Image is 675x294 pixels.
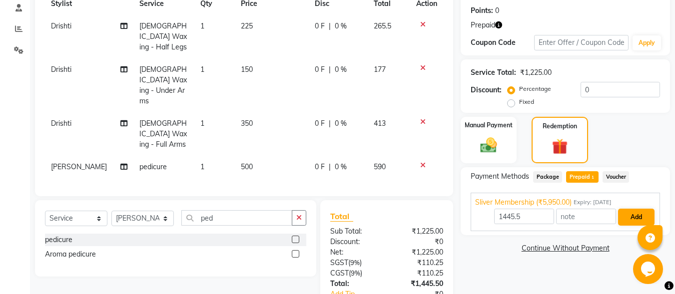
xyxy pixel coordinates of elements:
div: ₹1,225.00 [520,67,552,78]
div: Discount: [323,237,387,247]
span: 9% [351,269,360,277]
span: 0 % [335,162,347,172]
span: SGST [330,258,348,267]
span: 0 % [335,118,347,129]
img: _cash.svg [475,136,502,155]
input: Enter Offer / Coupon Code [534,35,629,50]
span: 9% [350,259,360,267]
div: Discount: [471,85,502,95]
span: 0 % [335,21,347,31]
div: ₹0 [387,237,451,247]
span: 265.5 [374,21,391,30]
span: 1 [200,21,204,30]
span: Voucher [603,171,629,183]
div: ( ) [323,258,387,268]
span: | [329,162,331,172]
span: Package [533,171,562,183]
span: 1 [590,175,596,181]
span: | [329,64,331,75]
span: 350 [241,119,253,128]
span: CGST [330,269,349,278]
div: Sub Total: [323,226,387,237]
span: 1 [200,119,204,128]
span: 590 [374,162,386,171]
span: 0 F [315,21,325,31]
span: 0 % [335,64,347,75]
span: Total [330,211,353,222]
iframe: chat widget [633,254,665,284]
span: 0 F [315,64,325,75]
div: Points: [471,5,493,16]
span: | [329,118,331,129]
span: 225 [241,21,253,30]
div: ₹110.25 [387,268,451,279]
label: Percentage [519,84,551,93]
span: 413 [374,119,386,128]
span: 150 [241,65,253,74]
span: 0 F [315,118,325,129]
input: Search or Scan [181,210,292,226]
div: ₹1,445.50 [387,279,451,289]
div: Service Total: [471,67,516,78]
div: Net: [323,247,387,258]
span: 1 [200,65,204,74]
div: Aroma pedicure [45,249,96,260]
span: Drishti [51,21,71,30]
div: Total: [323,279,387,289]
button: Add [618,209,655,226]
div: 0 [495,5,499,16]
span: pedicure [139,162,167,171]
span: Expiry: [DATE] [574,198,612,207]
button: Apply [633,35,661,50]
span: [DEMOGRAPHIC_DATA] Waxing - Half Legs [139,21,187,51]
span: | [329,21,331,31]
span: 0 F [315,162,325,172]
div: ₹1,225.00 [387,247,451,258]
div: pedicure [45,235,72,245]
span: [DEMOGRAPHIC_DATA] Waxing - Under Arms [139,65,187,105]
span: 500 [241,162,253,171]
span: 177 [374,65,386,74]
div: ( ) [323,268,387,279]
span: 1 [200,162,204,171]
input: Amount [494,209,554,224]
label: Redemption [543,122,577,131]
div: Coupon Code [471,37,534,48]
span: Sliver Membership (₹5,950.00) [475,197,572,208]
span: Drishti [51,65,71,74]
label: Fixed [519,97,534,106]
div: ₹1,225.00 [387,226,451,237]
img: _gift.svg [547,137,573,156]
label: Manual Payment [465,121,513,130]
span: Drishti [51,119,71,128]
span: Prepaid [566,171,599,183]
div: ₹110.25 [387,258,451,268]
span: [DEMOGRAPHIC_DATA] Waxing - Full Arms [139,119,187,149]
span: Payment Methods [471,171,529,182]
span: Prepaid [471,20,495,30]
a: Continue Without Payment [463,243,668,254]
span: [PERSON_NAME] [51,162,107,171]
input: note [556,209,616,224]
